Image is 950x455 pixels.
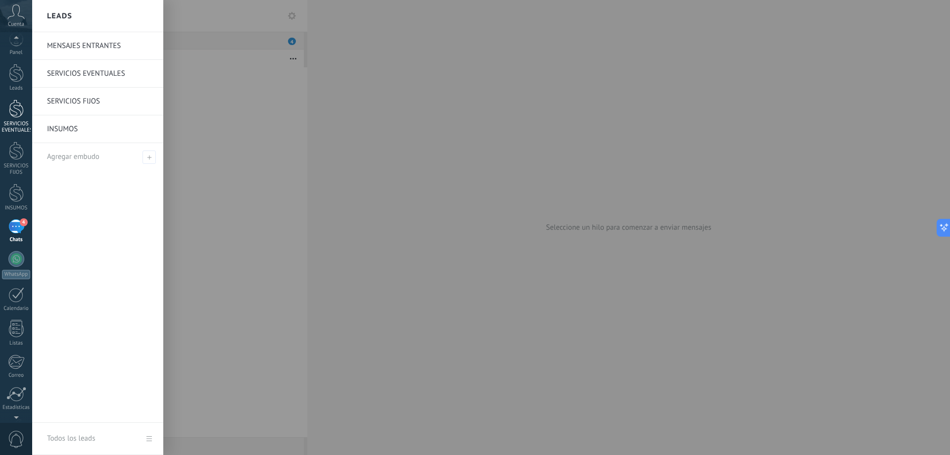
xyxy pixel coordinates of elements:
div: INSUMOS [2,205,31,211]
div: Correo [2,372,31,379]
div: Leads [2,85,31,92]
div: WhatsApp [2,270,30,279]
span: Agregar embudo [47,152,99,161]
div: SERVICIOS FIJOS [2,163,31,176]
div: Calendario [2,305,31,312]
a: SERVICIOS EVENTUALES [47,60,153,88]
a: INSUMOS [47,115,153,143]
span: Cuenta [8,21,24,28]
span: 4 [20,218,28,226]
div: SERVICIOS EVENTUALES [2,121,31,134]
h2: Leads [47,0,72,32]
div: Todos los leads [47,425,95,453]
div: Panel [2,50,31,56]
div: Listas [2,340,31,347]
a: Todos los leads [32,423,163,455]
div: Chats [2,237,31,243]
a: SERVICIOS FIJOS [47,88,153,115]
a: MENSAJES ENTRANTES [47,32,153,60]
div: Estadísticas [2,404,31,411]
span: Agregar embudo [142,151,156,164]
